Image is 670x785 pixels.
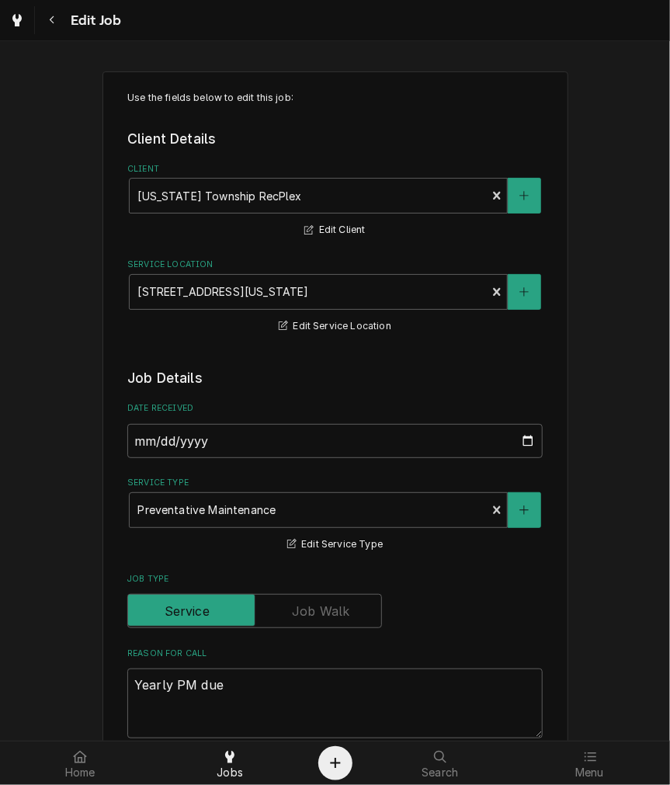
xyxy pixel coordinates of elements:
span: Search [422,766,458,779]
div: Reason For Call [127,648,543,739]
label: Job Type [127,573,543,585]
a: Jobs [156,745,304,782]
button: Create Object [318,746,352,780]
label: Reason For Call [127,648,543,660]
button: Edit Service Location [276,317,394,336]
span: Edit Job [66,10,121,31]
label: Client [127,163,543,175]
span: Menu [575,766,604,779]
div: Job Type [127,573,543,628]
a: Home [6,745,154,782]
textarea: Yearly PM due [127,669,543,738]
div: Date Received [127,402,543,457]
button: Create New Client [508,178,540,214]
svg: Create New Location [519,287,529,297]
span: Home [65,766,95,779]
label: Service Location [127,259,543,271]
label: Date Received [127,402,543,415]
a: Menu [516,745,664,782]
legend: Client Details [127,129,543,149]
input: yyyy-mm-dd [127,424,543,458]
svg: Create New Service [519,505,529,516]
span: Jobs [217,766,243,779]
button: Create New Service [508,492,540,528]
div: Client [127,163,543,240]
svg: Create New Client [519,190,529,201]
button: Edit Client [302,221,367,240]
a: Search [366,745,515,782]
p: Use the fields below to edit this job: [127,91,543,105]
div: Service Type [127,477,543,554]
div: Service Location [127,259,543,335]
button: Create New Location [508,274,540,310]
button: Edit Service Type [285,535,385,554]
a: Go to Jobs [3,6,31,34]
button: Navigate back [38,6,66,34]
legend: Job Details [127,368,543,388]
label: Service Type [127,477,543,489]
